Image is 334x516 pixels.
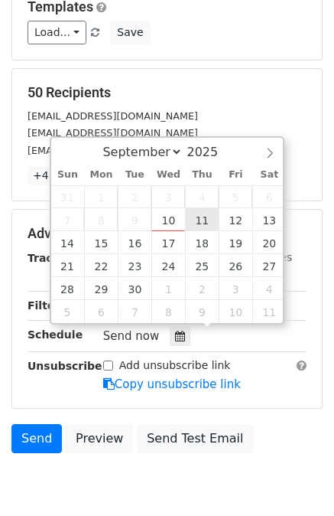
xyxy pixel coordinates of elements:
[84,231,118,254] span: September 15, 2025
[51,254,85,277] span: September 21, 2025
[219,231,252,254] span: September 19, 2025
[185,170,219,180] span: Thu
[11,424,62,453] a: Send
[103,377,241,391] a: Copy unsubscribe link
[28,360,102,372] strong: Unsubscribe
[252,300,286,323] span: October 11, 2025
[151,208,185,231] span: September 10, 2025
[185,277,219,300] span: October 2, 2025
[151,254,185,277] span: September 24, 2025
[66,424,133,453] a: Preview
[28,127,198,139] small: [EMAIL_ADDRESS][DOMAIN_NAME]
[219,185,252,208] span: September 5, 2025
[252,277,286,300] span: October 4, 2025
[118,300,151,323] span: October 7, 2025
[28,21,86,44] a: Load...
[118,254,151,277] span: September 23, 2025
[51,185,85,208] span: August 31, 2025
[252,208,286,231] span: September 13, 2025
[252,231,286,254] span: September 20, 2025
[28,145,198,156] small: [EMAIL_ADDRESS][DOMAIN_NAME]
[185,185,219,208] span: September 4, 2025
[185,300,219,323] span: October 9, 2025
[151,231,185,254] span: September 17, 2025
[84,170,118,180] span: Mon
[151,300,185,323] span: October 8, 2025
[118,231,151,254] span: September 16, 2025
[137,424,253,453] a: Send Test Email
[28,299,66,312] strong: Filters
[28,84,306,101] h5: 50 Recipients
[151,277,185,300] span: October 1, 2025
[252,170,286,180] span: Sat
[118,170,151,180] span: Tue
[118,208,151,231] span: September 9, 2025
[118,277,151,300] span: September 30, 2025
[84,300,118,323] span: October 6, 2025
[258,443,334,516] iframe: Chat Widget
[219,170,252,180] span: Fri
[185,254,219,277] span: September 25, 2025
[252,185,286,208] span: September 6, 2025
[219,208,252,231] span: September 12, 2025
[110,21,150,44] button: Save
[185,231,219,254] span: September 18, 2025
[51,208,85,231] span: September 7, 2025
[28,225,306,242] h5: Advanced
[219,254,252,277] span: September 26, 2025
[28,328,83,341] strong: Schedule
[84,208,118,231] span: September 8, 2025
[151,170,185,180] span: Wed
[118,185,151,208] span: September 2, 2025
[84,185,118,208] span: September 1, 2025
[103,329,160,343] span: Send now
[219,277,252,300] span: October 3, 2025
[183,145,238,159] input: Year
[185,208,219,231] span: September 11, 2025
[51,300,85,323] span: October 5, 2025
[151,185,185,208] span: September 3, 2025
[28,252,79,264] strong: Tracking
[84,277,118,300] span: September 29, 2025
[119,358,231,374] label: Add unsubscribe link
[51,277,85,300] span: September 28, 2025
[28,110,198,122] small: [EMAIL_ADDRESS][DOMAIN_NAME]
[51,170,85,180] span: Sun
[252,254,286,277] span: September 27, 2025
[51,231,85,254] span: September 14, 2025
[219,300,252,323] span: October 10, 2025
[84,254,118,277] span: September 22, 2025
[28,166,92,185] a: +47 more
